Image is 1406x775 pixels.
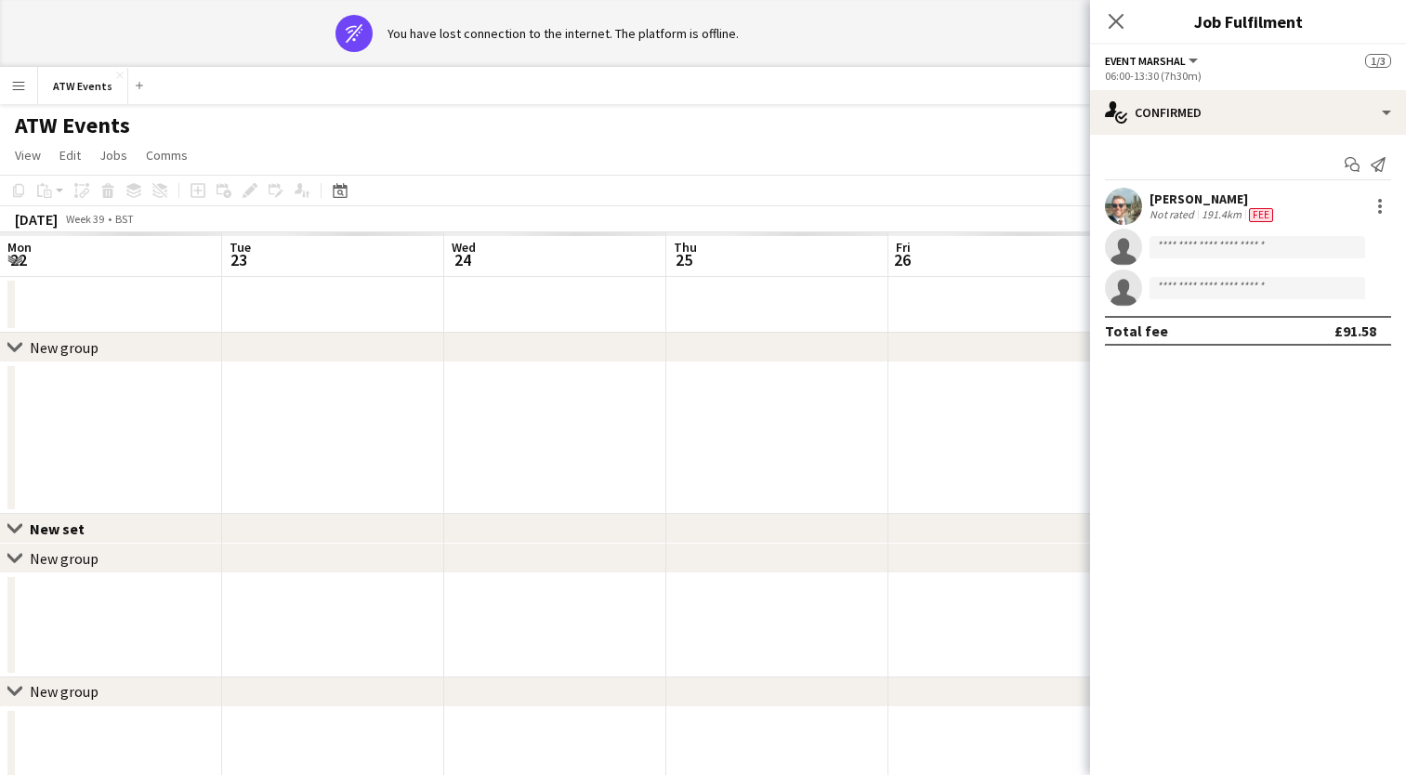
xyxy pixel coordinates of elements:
[1105,69,1391,83] div: 06:00-13:30 (7h30m)
[1198,207,1245,222] div: 191.4km
[1150,190,1277,207] div: [PERSON_NAME]
[230,239,251,256] span: Tue
[1105,54,1186,68] span: Event Marshal
[1105,54,1201,68] button: Event Marshal
[7,239,32,256] span: Mon
[452,239,476,256] span: Wed
[1090,90,1406,135] div: Confirmed
[893,249,911,270] span: 26
[30,519,99,538] div: New set
[138,143,195,167] a: Comms
[15,210,58,229] div: [DATE]
[671,249,697,270] span: 25
[674,239,697,256] span: Thu
[7,143,48,167] a: View
[1245,207,1277,222] div: Crew has different fees then in role
[61,212,108,226] span: Week 39
[52,143,88,167] a: Edit
[115,212,134,226] div: BST
[38,68,128,104] button: ATW Events
[1105,322,1168,340] div: Total fee
[449,249,476,270] span: 24
[59,147,81,164] span: Edit
[1334,322,1376,340] div: £91.58
[1365,54,1391,68] span: 1/3
[1150,207,1198,222] div: Not rated
[30,682,99,701] div: New group
[1249,208,1273,222] span: Fee
[30,549,99,568] div: New group
[227,249,251,270] span: 23
[30,338,99,357] div: New group
[146,147,188,164] span: Comms
[92,143,135,167] a: Jobs
[15,112,130,139] h1: ATW Events
[896,239,911,256] span: Fri
[5,249,32,270] span: 22
[1090,9,1406,33] h3: Job Fulfilment
[388,25,739,42] div: You have lost connection to the internet. The platform is offline.
[99,147,127,164] span: Jobs
[15,147,41,164] span: View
